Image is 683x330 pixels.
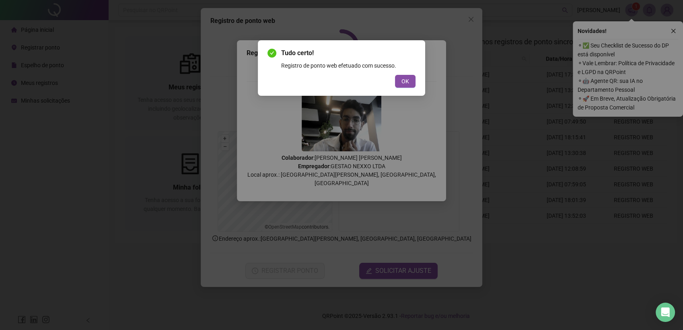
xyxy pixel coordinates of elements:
span: Tudo certo! [281,48,416,58]
button: OK [395,75,416,88]
div: Open Intercom Messenger [656,303,675,322]
span: OK [401,77,409,86]
span: check-circle [267,49,276,58]
div: Registro de ponto web efetuado com sucesso. [281,61,416,70]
